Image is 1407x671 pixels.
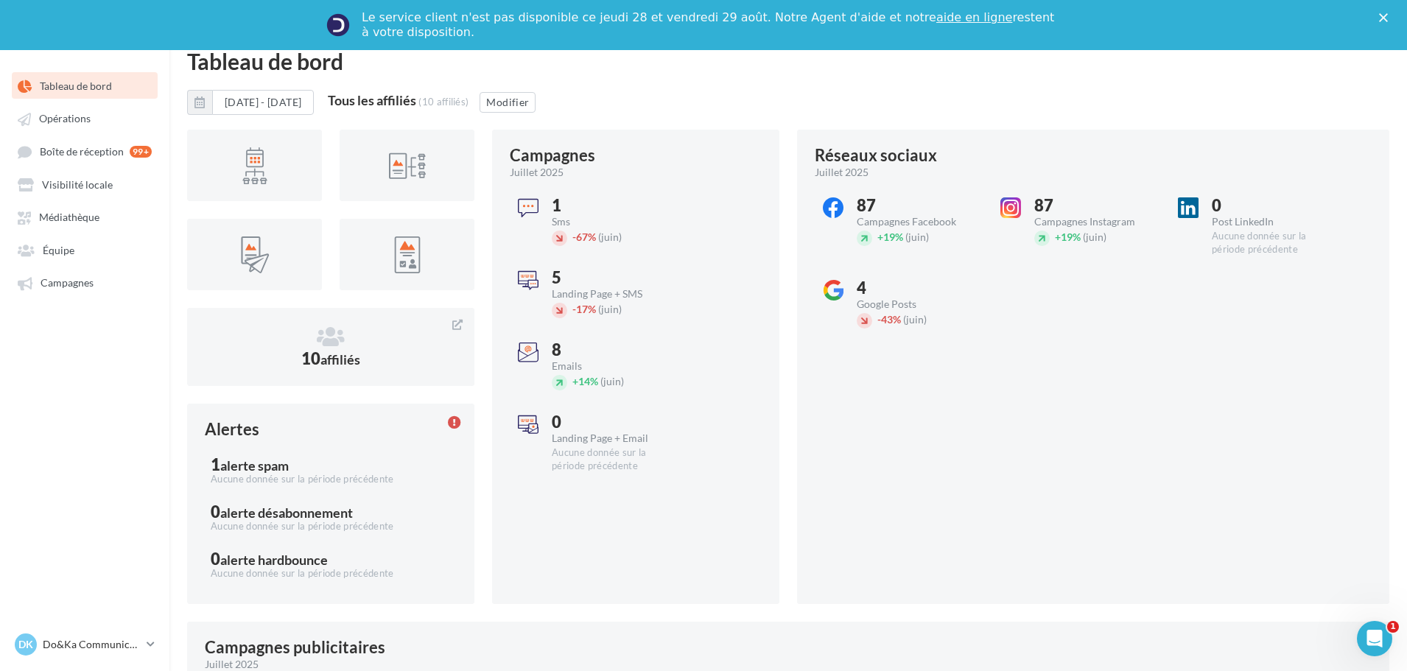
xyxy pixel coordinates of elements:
a: DK Do&Ka Communication [12,630,158,658]
span: Médiathèque [39,211,99,224]
div: Emails [552,361,675,371]
div: Aucune donnée sur la période précédente [1212,230,1335,256]
span: Boîte de réception [40,145,124,158]
span: Campagnes [41,277,94,289]
span: - [877,313,881,326]
button: [DATE] - [DATE] [187,90,314,115]
span: Visibilité locale [42,178,113,191]
div: Campagnes Instagram [1034,217,1157,227]
span: Tableau de bord [40,80,112,92]
div: Sms [552,217,675,227]
div: 1 [211,457,451,473]
span: 1 [1387,621,1399,633]
span: 17% [572,303,596,315]
div: Campagnes Facebook [857,217,980,227]
span: Équipe [43,244,74,256]
div: Google Posts [857,299,980,309]
span: - [572,231,576,243]
span: Opérations [39,113,91,125]
span: 19% [1055,231,1081,243]
div: alerte hardbounce [220,553,328,566]
div: 1 [552,197,675,214]
div: 8 [552,342,675,358]
span: affiliés [320,351,360,368]
img: Profile image for Service-Client [326,13,350,37]
span: + [1055,231,1061,243]
div: Landing Page + Email [552,433,675,443]
a: Opérations [9,105,161,131]
div: Fermer [1379,13,1394,22]
span: (juin) [1083,231,1106,243]
span: - [572,303,576,315]
span: juillet 2025 [510,165,564,180]
span: (juin) [598,303,622,315]
div: 0 [211,551,451,567]
button: Modifier [480,92,536,113]
span: (juin) [903,313,927,326]
span: (juin) [905,231,929,243]
div: 5 [552,270,675,286]
span: 10 [301,348,360,368]
div: Campagnes [510,147,595,164]
span: (juin) [598,231,622,243]
div: Aucune donnée sur la période précédente [211,567,451,580]
button: [DATE] - [DATE] [212,90,314,115]
div: 0 [211,504,451,520]
span: (juin) [600,375,624,387]
div: Alertes [205,421,259,438]
a: aide en ligne [936,10,1012,24]
span: 43% [877,313,901,326]
p: Do&Ka Communication [43,637,141,652]
div: 4 [857,280,980,296]
span: 67% [572,231,596,243]
a: Boîte de réception 99+ [9,138,161,165]
span: 14% [572,375,598,387]
div: Tous les affiliés [328,94,416,107]
a: Équipe [9,236,161,263]
div: 87 [857,197,980,214]
span: + [877,231,883,243]
div: Aucune donnée sur la période précédente [211,520,451,533]
span: + [572,375,578,387]
div: Aucune donnée sur la période précédente [552,446,675,473]
span: DK [18,637,33,652]
div: Campagnes publicitaires [205,639,385,656]
div: Tableau de bord [187,50,1389,72]
a: Campagnes [9,269,161,295]
a: Tableau de bord [9,72,161,99]
div: alerte spam [220,459,289,472]
div: alerte désabonnement [220,506,353,519]
iframe: Intercom live chat [1357,621,1392,656]
div: 0 [552,414,675,430]
div: Landing Page + SMS [552,289,675,299]
div: 99+ [130,146,152,158]
span: juillet 2025 [815,165,869,180]
div: Réseaux sociaux [815,147,937,164]
div: (10 affiliés) [418,96,469,108]
div: Post LinkedIn [1212,217,1335,227]
a: Visibilité locale [9,171,161,197]
span: 19% [877,231,903,243]
div: 0 [1212,197,1335,214]
div: Le service client n'est pas disponible ce jeudi 28 et vendredi 29 août. Notre Agent d'aide et not... [362,10,1057,40]
div: Aucune donnée sur la période précédente [211,473,451,486]
a: Médiathèque [9,203,161,230]
div: 87 [1034,197,1157,214]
